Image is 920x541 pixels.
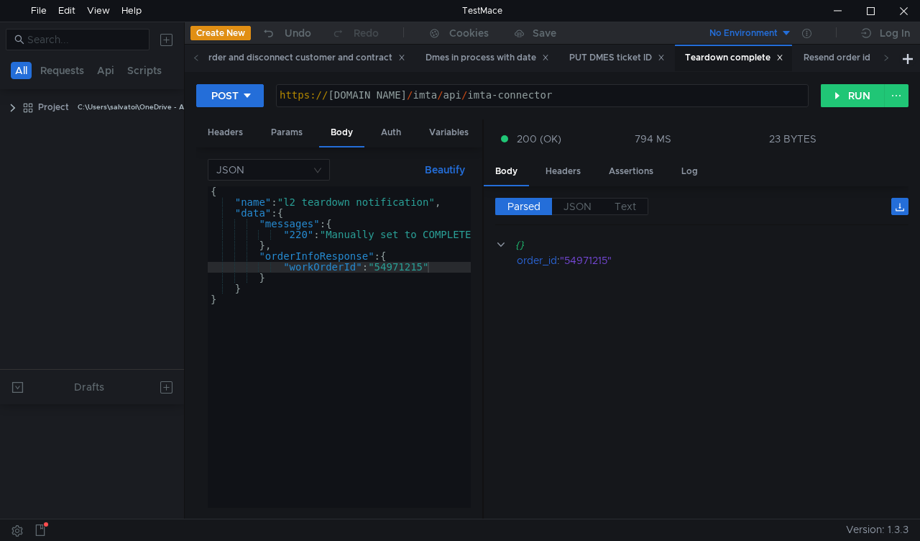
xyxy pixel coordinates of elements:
button: Beautify [419,161,471,178]
div: Undo [285,24,311,42]
button: Requests [36,62,88,79]
div: Body [319,119,364,147]
div: Log [670,158,709,185]
div: C:\Users\salvatoi\OneDrive - AMDOCS\Backup Folders\Documents\testmace\Project [78,96,369,118]
span: Version: 1.3.3 [846,519,908,540]
div: Void order and disconnect customer and contract [181,50,405,65]
div: Project [38,96,69,118]
span: Text [615,200,636,213]
div: Log In [880,24,910,42]
div: Headers [534,158,592,185]
span: Parsed [507,200,540,213]
div: PUT DMES ticket ID [569,50,665,65]
div: Dmes in process with date [425,50,549,65]
button: All [11,62,32,79]
div: No Environment [709,27,778,40]
button: Undo [251,22,321,44]
button: Scripts [123,62,166,79]
div: Redo [354,24,379,42]
div: Params [259,119,314,146]
button: Redo [321,22,389,44]
div: Cookies [449,24,489,42]
div: Teardown complete [685,50,783,65]
div: Save [533,28,556,38]
div: Headers [196,119,254,146]
span: 200 (OK) [517,131,561,147]
div: POST [211,88,239,104]
div: Body [484,158,529,186]
button: Create New [190,26,251,40]
div: Resend order id [804,50,883,65]
div: Auth [369,119,413,146]
div: 23 BYTES [769,132,816,145]
div: Variables [418,119,480,146]
input: Search... [27,32,141,47]
div: Drafts [74,378,104,396]
div: 794 MS [635,132,671,145]
button: No Environment [692,22,792,45]
div: {} [515,237,888,253]
div: order_id [517,253,557,268]
div: "54971215" [560,253,891,268]
button: POST [196,84,264,107]
div: : [517,253,908,268]
span: JSON [563,200,592,213]
button: RUN [821,84,885,107]
div: Assertions [597,158,665,185]
button: Api [93,62,119,79]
